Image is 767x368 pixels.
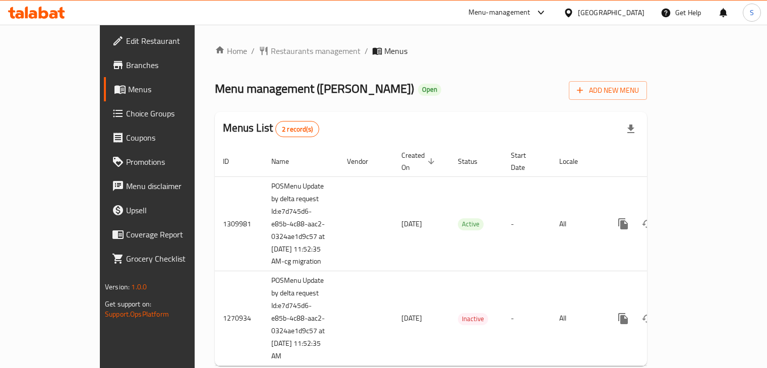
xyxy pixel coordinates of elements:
span: Grocery Checklist [126,253,220,265]
span: Start Date [511,149,539,173]
span: Coupons [126,132,220,144]
a: Restaurants management [259,45,361,57]
a: Home [215,45,247,57]
a: Menu disclaimer [104,174,228,198]
span: Add New Menu [577,84,639,97]
span: Branches [126,59,220,71]
li: / [251,45,255,57]
span: Name [271,155,302,167]
td: 1270934 [215,271,263,366]
span: Inactive [458,313,488,325]
td: - [503,271,551,366]
button: Add New Menu [569,81,647,100]
nav: breadcrumb [215,45,647,57]
span: Status [458,155,491,167]
td: 1309981 [215,176,263,271]
div: Export file [619,117,643,141]
td: - [503,176,551,271]
span: S [750,7,754,18]
span: Restaurants management [271,45,361,57]
div: [GEOGRAPHIC_DATA] [578,7,644,18]
td: POSMenu Update by delta request Id:e7d745d6-e85b-4c88-aac2-0324ae1d9c57 at [DATE] 11:52:35 AM-cg ... [263,176,339,271]
a: Promotions [104,150,228,174]
h2: Menus List [223,120,319,137]
span: Menu disclaimer [126,180,220,192]
a: Coverage Report [104,222,228,247]
a: Choice Groups [104,101,228,126]
div: Menu-management [468,7,530,19]
li: / [365,45,368,57]
span: Vendor [347,155,381,167]
span: Locale [559,155,591,167]
a: Grocery Checklist [104,247,228,271]
button: Change Status [635,212,660,236]
span: Menus [384,45,407,57]
span: Promotions [126,156,220,168]
span: Created On [401,149,438,173]
span: Menu management ( [PERSON_NAME] ) [215,77,414,100]
span: Edit Restaurant [126,35,220,47]
span: ID [223,155,242,167]
span: Choice Groups [126,107,220,119]
td: POSMenu Update by delta request Id:e7d745d6-e85b-4c88-aac2-0324ae1d9c57 at [DATE] 11:52:35 AM [263,271,339,366]
span: [DATE] [401,312,422,325]
span: 1.0.0 [131,280,147,293]
button: more [611,306,635,331]
div: Total records count [275,121,319,137]
div: Open [418,84,441,96]
a: Menus [104,77,228,101]
span: Menus [128,83,220,95]
button: Change Status [635,306,660,331]
span: Open [418,85,441,94]
table: enhanced table [215,146,716,366]
span: Version: [105,280,130,293]
td: All [551,271,603,366]
th: Actions [603,146,716,177]
a: Upsell [104,198,228,222]
a: Support.OpsPlatform [105,308,169,321]
span: Get support on: [105,297,151,311]
span: [DATE] [401,217,422,230]
a: Edit Restaurant [104,29,228,53]
a: Coupons [104,126,228,150]
span: 2 record(s) [276,125,319,134]
td: All [551,176,603,271]
a: Branches [104,53,228,77]
button: more [611,212,635,236]
span: Upsell [126,204,220,216]
span: Active [458,218,484,230]
span: Coverage Report [126,228,220,240]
